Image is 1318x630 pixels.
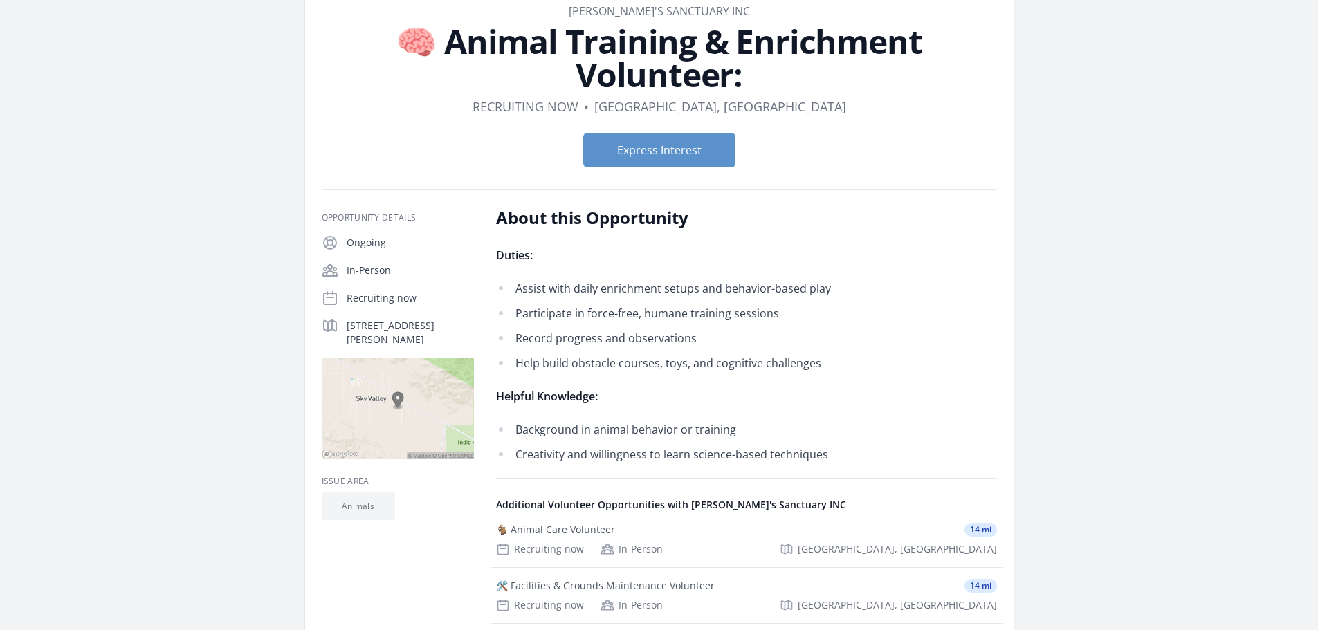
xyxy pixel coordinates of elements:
[347,319,474,346] p: [STREET_ADDRESS][PERSON_NAME]
[569,3,750,19] a: [PERSON_NAME]'s Sanctuary INC
[584,97,589,116] div: •
[496,207,901,229] h2: About this Opportunity
[964,579,997,593] span: 14 mi
[322,25,997,91] h1: 🧠 Animal Training & Enrichment Volunteer:
[496,542,584,556] div: Recruiting now
[601,598,663,612] div: In-Person
[473,97,578,116] dd: Recruiting now
[496,498,997,512] h4: Additional Volunteer Opportunities with [PERSON_NAME]'s Sanctuary INC
[322,358,474,459] img: Map
[496,523,615,537] div: 🐐 Animal Care Volunteer
[496,328,901,348] li: Record progress and observations
[496,579,715,593] div: 🛠️ Facilities & Grounds Maintenance Volunteer
[496,248,533,263] strong: Duties:
[594,97,846,116] dd: [GEOGRAPHIC_DATA], [GEOGRAPHIC_DATA]
[798,542,997,556] span: [GEOGRAPHIC_DATA], [GEOGRAPHIC_DATA]
[496,445,901,464] li: Creativity and willingness to learn science-based techniques
[964,523,997,537] span: 14 mi
[798,598,997,612] span: [GEOGRAPHIC_DATA], [GEOGRAPHIC_DATA]
[322,476,474,487] h3: Issue area
[496,389,598,404] strong: Helpful Knowledge:
[322,492,395,520] li: Animals
[583,133,735,167] button: Express Interest
[491,512,1003,567] a: 🐐 Animal Care Volunteer 14 mi Recruiting now In-Person [GEOGRAPHIC_DATA], [GEOGRAPHIC_DATA]
[347,236,474,250] p: Ongoing
[491,568,1003,623] a: 🛠️ Facilities & Grounds Maintenance Volunteer 14 mi Recruiting now In-Person [GEOGRAPHIC_DATA], [...
[496,598,584,612] div: Recruiting now
[496,353,901,373] li: Help build obstacle courses, toys, and cognitive challenges
[496,279,901,298] li: Assist with daily enrichment setups and behavior-based play
[496,304,901,323] li: Participate in force-free, humane training sessions
[322,212,474,223] h3: Opportunity Details
[496,420,901,439] li: Background in animal behavior or training
[601,542,663,556] div: In-Person
[347,291,474,305] p: Recruiting now
[347,263,474,277] p: In-Person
